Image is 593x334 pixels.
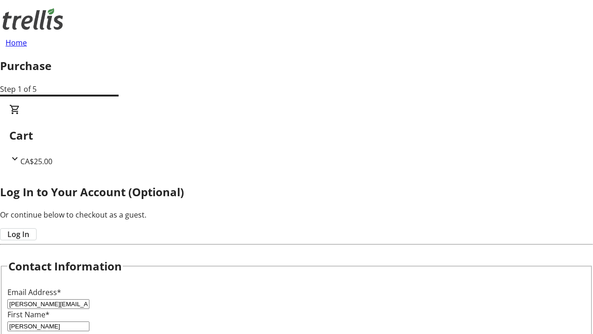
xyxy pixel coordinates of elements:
span: CA$25.00 [20,156,52,167]
h2: Contact Information [8,258,122,275]
h2: Cart [9,127,584,144]
label: First Name* [7,309,50,320]
div: CartCA$25.00 [9,104,584,167]
span: Log In [7,229,29,240]
label: Email Address* [7,287,61,297]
